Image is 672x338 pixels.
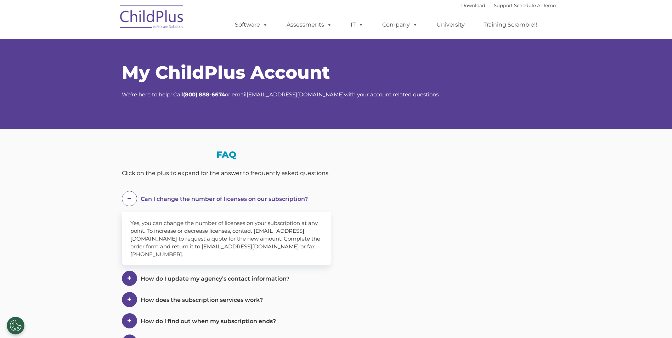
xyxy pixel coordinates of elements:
strong: ( [183,91,185,98]
span: My ChildPlus Account [122,62,330,83]
a: Assessments [279,18,339,32]
a: Software [228,18,275,32]
font: | [461,2,556,8]
button: Cookies Settings [7,317,24,334]
a: Support [494,2,513,8]
a: Download [461,2,485,8]
a: University [429,18,472,32]
span: We’re here to help! Call or email with your account related questions. [122,91,440,98]
iframe: Form 0 [341,141,550,195]
span: How do I update my agency’s contact information? [141,275,289,282]
a: Company [375,18,425,32]
a: Training Scramble!! [476,18,544,32]
span: Can I change the number of licenses on our subscription? [141,196,308,202]
a: Schedule A Demo [514,2,556,8]
strong: 800) 888-6674 [185,91,225,98]
span: How does the subscription services work? [141,297,263,303]
div: Click on the plus to expand for the answer to frequently asked questions. [122,168,331,179]
a: [EMAIL_ADDRESS][DOMAIN_NAME] [247,91,344,98]
img: ChildPlus by Procare Solutions [117,0,187,36]
span: How do I find out when my subscription ends? [141,318,276,325]
a: IT [344,18,371,32]
h3: FAQ [122,150,331,159]
div: Yes, you can change the number of licenses on your subscription at any point. To increase or decr... [122,212,331,265]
